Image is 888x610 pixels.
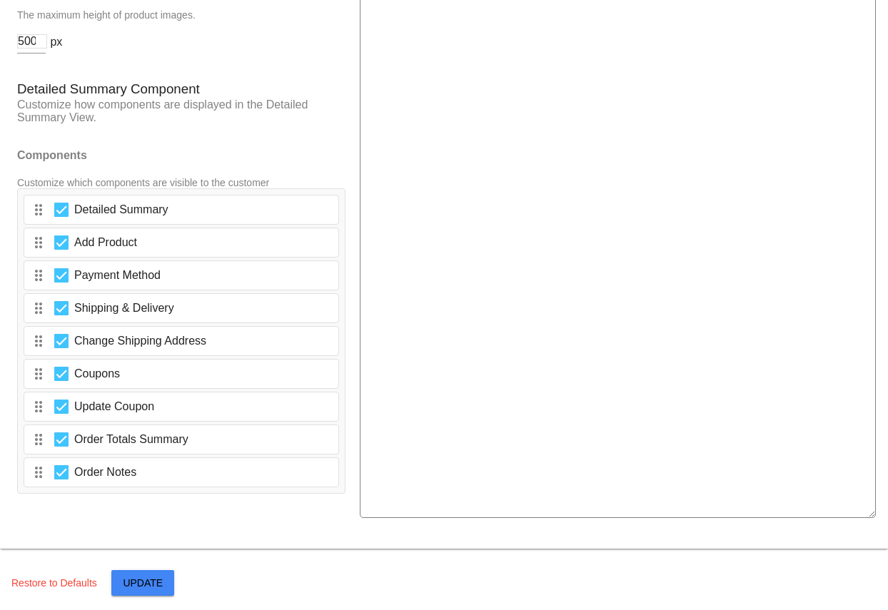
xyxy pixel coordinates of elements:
[30,365,47,382] mat-icon: drag_indicator
[74,464,136,481] span: Order Notes
[74,398,154,415] span: Update Coupon
[17,98,345,124] p: Customize how components are displayed in the Detailed Summary View.
[11,577,97,589] span: Restore to Defaults
[17,177,345,188] p: Customize which components are visible to the customer
[30,201,47,218] mat-icon: drag_indicator
[30,431,47,448] mat-icon: drag_indicator
[17,81,345,97] h3: Detailed Summary Component
[30,300,47,317] mat-icon: drag_indicator
[74,431,188,448] span: Order Totals Summary
[17,149,345,162] h4: Components
[30,398,47,415] mat-icon: drag_indicator
[30,234,47,251] mat-icon: drag_indicator
[74,332,206,350] span: Change Shipping Address
[50,36,62,48] span: px
[111,570,174,596] button: Update
[30,332,47,350] mat-icon: drag_indicator
[74,267,161,284] span: Payment Method
[17,9,345,21] p: The maximum height of product images.
[74,201,168,218] span: Detailed Summary
[30,464,47,481] mat-icon: drag_indicator
[30,267,47,284] mat-icon: drag_indicator
[74,300,174,317] span: Shipping & Delivery
[123,577,163,589] span: Update
[74,234,137,251] span: Add Product
[74,365,120,382] span: Coupons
